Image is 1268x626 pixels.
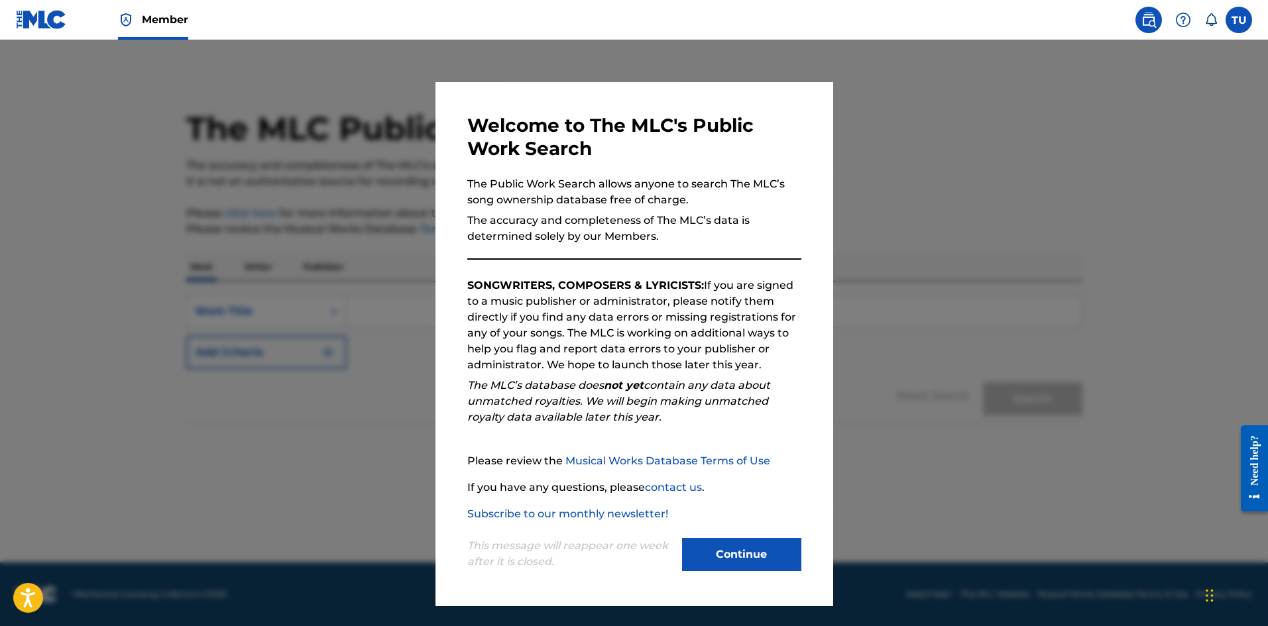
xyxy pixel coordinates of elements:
div: Help [1170,7,1196,33]
a: Public Search [1135,7,1162,33]
em: The MLC’s database does contain any data about unmatched royalties. We will begin making unmatche... [467,379,770,423]
button: Continue [682,538,801,571]
p: The accuracy and completeness of The MLC’s data is determined solely by our Members. [467,213,801,244]
p: The Public Work Search allows anyone to search The MLC’s song ownership database free of charge. [467,176,801,208]
iframe: Chat Widget [1202,562,1268,626]
p: Please review the [467,453,801,469]
strong: SONGWRITERS, COMPOSERS & LYRICISTS: [467,279,704,291]
img: help [1175,12,1191,28]
img: MLC Logo [16,10,67,29]
div: User Menu [1226,7,1252,33]
p: If you are signed to a music publisher or administrator, please notify them directly if you find ... [467,278,801,373]
h3: Welcome to The MLC's Public Work Search [467,114,801,160]
a: contact us [645,481,702,494]
div: Drag [1206,576,1214,615]
div: Notifications [1204,13,1218,26]
img: search [1141,12,1157,28]
strong: not yet [604,379,644,391]
a: Musical Works Database Terms of Use [565,454,770,467]
span: Member [142,12,188,27]
p: If you have any questions, please . [467,480,801,496]
img: Top Rightsholder [118,12,134,28]
a: Subscribe to our monthly newsletter! [467,507,668,520]
iframe: Resource Center [1231,415,1268,522]
p: This message will reappear one week after it is closed. [467,538,674,570]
